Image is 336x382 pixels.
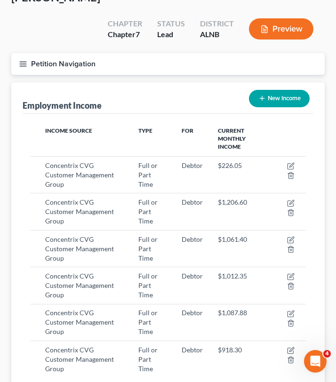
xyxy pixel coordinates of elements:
span: $1,087.88 [218,309,247,317]
span: Full or Part Time [138,161,158,188]
span: Full or Part Time [138,346,158,373]
span: Income Source [45,127,92,134]
div: Chapter [108,18,142,29]
span: Debtor [182,272,203,280]
span: Concentrix CVG Customer Management Group [45,272,114,299]
div: ALNB [200,29,234,40]
span: Concentrix CVG Customer Management Group [45,309,114,335]
span: Concentrix CVG Customer Management Group [45,161,114,188]
span: Type [138,127,152,134]
div: Status [157,18,185,29]
span: $1,206.60 [218,198,247,206]
span: Current Monthly Income [218,127,246,150]
span: Full or Part Time [138,198,158,225]
span: $1,061.40 [218,235,247,243]
span: Concentrix CVG Customer Management Group [45,198,114,225]
button: Preview [249,18,313,40]
div: Chapter [108,29,142,40]
div: District [200,18,234,29]
span: Full or Part Time [138,272,158,299]
span: Debtor [182,346,203,354]
div: Employment Income [23,100,102,111]
span: Debtor [182,309,203,317]
span: Concentrix CVG Customer Management Group [45,346,114,373]
span: For [182,127,193,134]
span: Concentrix CVG Customer Management Group [45,235,114,262]
button: Petition Navigation [11,53,325,75]
span: $1,012.35 [218,272,247,280]
span: $918.30 [218,346,242,354]
div: Lead [157,29,185,40]
button: New Income [249,90,310,107]
span: Full or Part Time [138,309,158,335]
iframe: Intercom live chat [304,350,327,373]
span: 7 [136,30,140,39]
span: Debtor [182,235,203,243]
span: 4 [323,350,331,358]
span: Debtor [182,198,203,206]
span: Debtor [182,161,203,169]
span: Full or Part Time [138,235,158,262]
span: $226.05 [218,161,242,169]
